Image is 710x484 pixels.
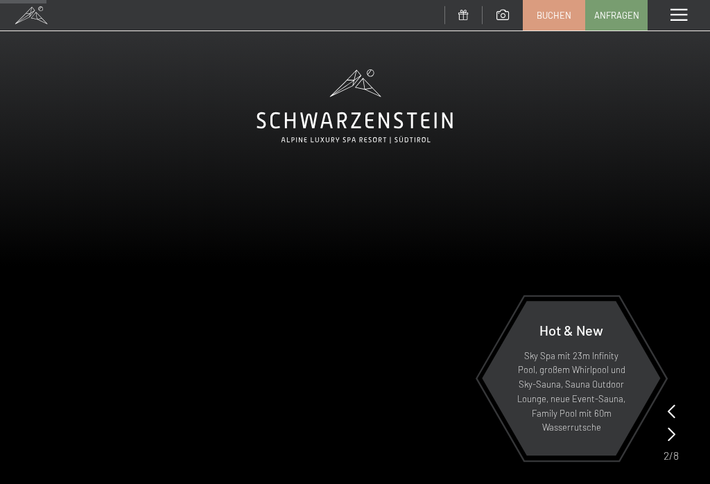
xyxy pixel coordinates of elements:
span: Buchen [537,9,571,21]
a: Buchen [523,1,585,30]
a: Anfragen [586,1,647,30]
span: Anfragen [594,9,639,21]
span: 2 [664,448,669,463]
span: Hot & New [539,322,603,338]
p: Sky Spa mit 23m Infinity Pool, großem Whirlpool und Sky-Sauna, Sauna Outdoor Lounge, neue Event-S... [516,349,627,435]
a: Hot & New Sky Spa mit 23m Infinity Pool, großem Whirlpool und Sky-Sauna, Sauna Outdoor Lounge, ne... [481,300,661,456]
span: / [669,448,673,463]
span: 8 [673,448,679,463]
